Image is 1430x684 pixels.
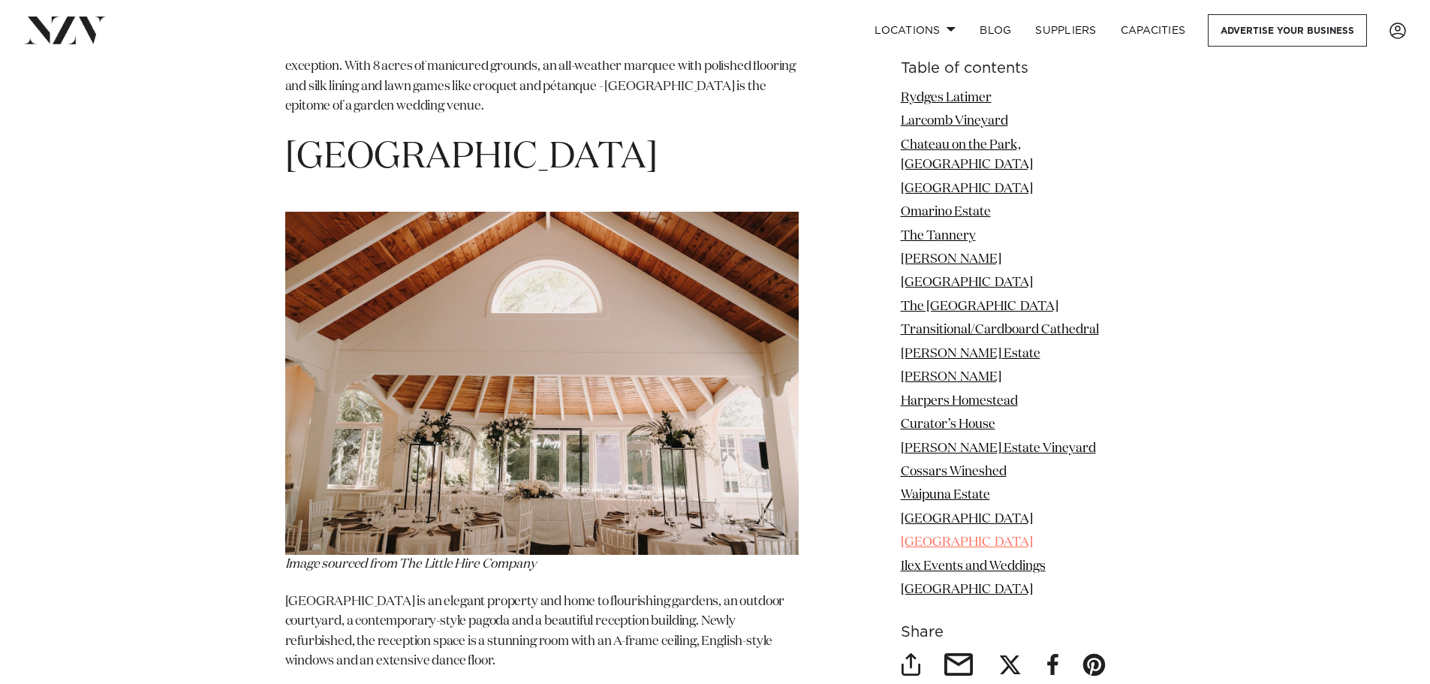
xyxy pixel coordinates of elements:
a: [PERSON_NAME] [901,253,1001,266]
a: [GEOGRAPHIC_DATA] [901,583,1033,596]
a: Rydges Latimer [901,92,992,104]
a: [GEOGRAPHIC_DATA] [901,277,1033,290]
h6: Share [901,625,1146,640]
a: Chateau on the Park, [GEOGRAPHIC_DATA] [901,139,1033,171]
span: Image sourced from The Little Hire Company [285,558,537,571]
a: Advertise your business [1208,14,1367,47]
a: [PERSON_NAME] [901,371,1001,384]
a: The [GEOGRAPHIC_DATA] [901,300,1058,313]
a: [PERSON_NAME] Estate Vineyard [901,442,1096,455]
h1: [GEOGRAPHIC_DATA] [285,134,799,182]
a: Cossars Wineshed [901,466,1007,478]
p: [GEOGRAPHIC_DATA] is famous for its garden venues, and [GEOGRAPHIC_DATA] is no exception. With 8 ... [285,38,799,116]
a: SUPPLIERS [1023,14,1108,47]
a: Ilex Events and Weddings [901,560,1046,573]
p: [GEOGRAPHIC_DATA] is an elegant property and home to flourishing gardens, an outdoor courtyard, a... [285,592,799,671]
a: Curator’s House [901,418,995,431]
a: [GEOGRAPHIC_DATA] [901,536,1033,549]
a: Harpers Homestead [901,395,1018,408]
a: Omarino Estate [901,206,991,218]
a: The Tannery [901,230,976,243]
a: [GEOGRAPHIC_DATA] [901,513,1033,526]
h6: Table of contents [901,61,1146,77]
a: Capacities [1109,14,1198,47]
a: Transitional/Cardboard Cathedral [901,324,1099,336]
a: BLOG [968,14,1023,47]
a: Waipuna Estate [901,489,990,502]
a: Locations [863,14,968,47]
a: [PERSON_NAME] Estate [901,348,1040,360]
a: [GEOGRAPHIC_DATA] [901,182,1033,195]
a: Larcomb Vineyard [901,115,1008,128]
img: nzv-logo.png [24,17,106,44]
